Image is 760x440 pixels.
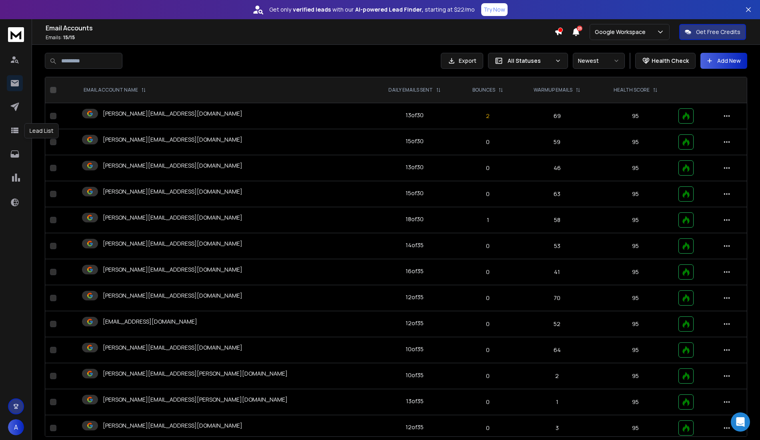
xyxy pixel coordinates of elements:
[463,268,512,276] p: 0
[463,320,512,328] p: 0
[597,181,674,207] td: 95
[463,242,512,250] p: 0
[406,423,424,431] div: 12 of 35
[696,28,740,36] p: Get Free Credits
[46,34,554,41] p: Emails :
[597,233,674,259] td: 95
[679,24,746,40] button: Get Free Credits
[406,137,424,145] div: 15 of 30
[406,189,424,197] div: 15 of 30
[517,103,597,129] td: 69
[534,87,572,93] p: WARMUP EMAILS
[597,129,674,155] td: 95
[595,28,649,36] p: Google Workspace
[517,337,597,363] td: 64
[481,3,508,16] button: Try Now
[484,6,505,14] p: Try Now
[103,292,242,300] p: [PERSON_NAME][EMAIL_ADDRESS][DOMAIN_NAME]
[8,419,24,435] button: A
[517,311,597,337] td: 52
[463,164,512,172] p: 0
[406,319,424,327] div: 12 of 35
[573,53,625,69] button: Newest
[517,129,597,155] td: 59
[103,422,242,430] p: [PERSON_NAME][EMAIL_ADDRESS][DOMAIN_NAME]
[597,337,674,363] td: 95
[406,241,424,249] div: 14 of 35
[635,53,696,69] button: Health Check
[597,155,674,181] td: 95
[388,87,433,93] p: DAILY EMAILS SENT
[84,87,146,93] div: EMAIL ACCOUNT NAME
[597,207,674,233] td: 95
[24,123,59,138] div: Lead List
[103,318,197,326] p: [EMAIL_ADDRESS][DOMAIN_NAME]
[103,240,242,248] p: [PERSON_NAME][EMAIL_ADDRESS][DOMAIN_NAME]
[463,138,512,146] p: 0
[517,207,597,233] td: 58
[8,27,24,42] img: logo
[517,285,597,311] td: 70
[597,285,674,311] td: 95
[517,389,597,415] td: 1
[463,398,512,406] p: 0
[293,6,331,14] strong: verified leads
[597,259,674,285] td: 95
[406,293,424,301] div: 12 of 35
[63,34,75,41] span: 15 / 15
[441,53,483,69] button: Export
[463,294,512,302] p: 0
[463,372,512,380] p: 0
[406,345,424,353] div: 10 of 35
[406,163,424,171] div: 13 of 30
[103,214,242,222] p: [PERSON_NAME][EMAIL_ADDRESS][DOMAIN_NAME]
[597,103,674,129] td: 95
[517,181,597,207] td: 63
[731,412,750,432] div: Open Intercom Messenger
[597,389,674,415] td: 95
[406,267,424,275] div: 16 of 35
[463,424,512,432] p: 0
[103,396,288,404] p: [PERSON_NAME][EMAIL_ADDRESS][PERSON_NAME][DOMAIN_NAME]
[472,87,495,93] p: BOUNCES
[463,346,512,354] p: 0
[517,233,597,259] td: 53
[103,188,242,196] p: [PERSON_NAME][EMAIL_ADDRESS][DOMAIN_NAME]
[103,136,242,144] p: [PERSON_NAME][EMAIL_ADDRESS][DOMAIN_NAME]
[46,23,554,33] h1: Email Accounts
[103,370,288,378] p: [PERSON_NAME][EMAIL_ADDRESS][PERSON_NAME][DOMAIN_NAME]
[103,162,242,170] p: [PERSON_NAME][EMAIL_ADDRESS][DOMAIN_NAME]
[269,6,475,14] p: Get only with our starting at $22/mo
[517,155,597,181] td: 46
[406,397,424,405] div: 13 of 35
[614,87,650,93] p: HEALTH SCORE
[406,371,424,379] div: 10 of 35
[597,311,674,337] td: 95
[508,57,552,65] p: All Statuses
[103,110,242,118] p: [PERSON_NAME][EMAIL_ADDRESS][DOMAIN_NAME]
[700,53,747,69] button: Add New
[597,363,674,389] td: 95
[406,215,424,223] div: 18 of 30
[463,112,512,120] p: 2
[463,216,512,224] p: 1
[517,363,597,389] td: 2
[652,57,689,65] p: Health Check
[517,259,597,285] td: 41
[355,6,423,14] strong: AI-powered Lead Finder,
[463,190,512,198] p: 0
[577,26,582,31] span: 25
[103,344,242,352] p: [PERSON_NAME][EMAIL_ADDRESS][DOMAIN_NAME]
[103,266,242,274] p: [PERSON_NAME][EMAIL_ADDRESS][DOMAIN_NAME]
[406,111,424,119] div: 13 of 30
